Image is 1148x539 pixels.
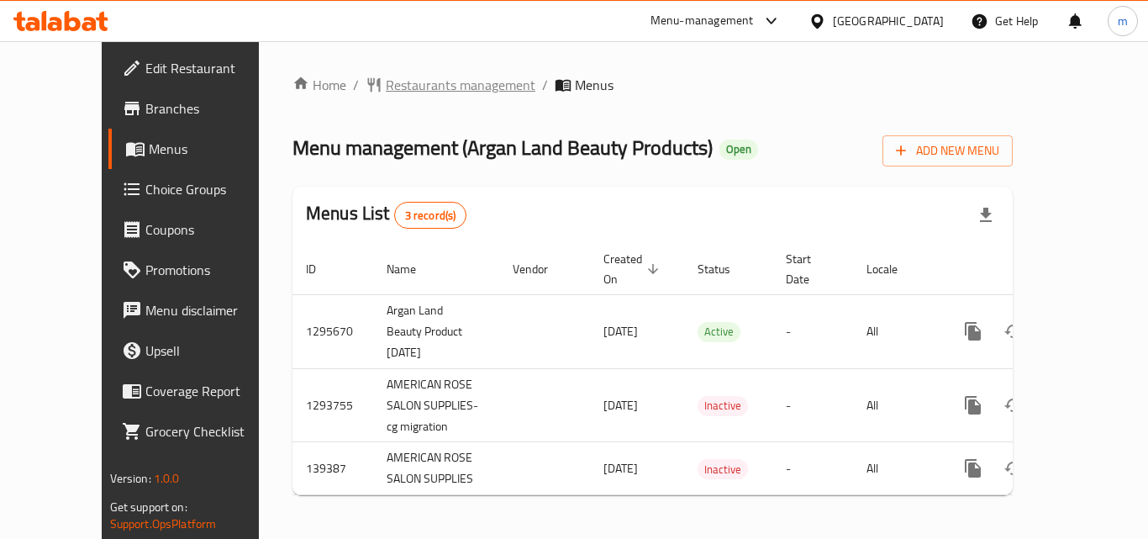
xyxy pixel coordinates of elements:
td: 1293755 [292,368,373,442]
div: [GEOGRAPHIC_DATA] [833,12,944,30]
button: Change Status [993,385,1034,425]
a: Menus [108,129,293,169]
span: Choice Groups [145,179,280,199]
button: more [953,385,993,425]
span: Active [698,322,740,341]
span: Promotions [145,260,280,280]
span: Coupons [145,219,280,240]
button: Change Status [993,448,1034,489]
span: Inactive [698,396,748,415]
a: Edit Restaurant [108,48,293,88]
td: All [853,368,940,442]
div: Inactive [698,459,748,479]
a: Grocery Checklist [108,411,293,452]
span: Add New Menu [896,140,999,161]
div: Total records count [394,202,467,229]
a: Menu disclaimer [108,290,293,330]
th: Actions [940,244,1128,295]
span: [DATE] [603,394,638,416]
a: Branches [108,88,293,129]
span: [DATE] [603,457,638,479]
button: Change Status [993,311,1034,351]
td: - [772,368,853,442]
span: Locale [866,259,919,279]
td: - [772,294,853,368]
td: All [853,294,940,368]
h2: Menus List [306,201,466,229]
div: Open [719,140,758,160]
span: Restaurants management [386,75,535,95]
a: Restaurants management [366,75,535,95]
span: Name [387,259,438,279]
td: - [772,442,853,495]
a: Choice Groups [108,169,293,209]
span: Start Date [786,249,833,289]
a: Home [292,75,346,95]
span: Menus [575,75,613,95]
span: Menu management ( Argan Land Beauty Products ) [292,129,713,166]
td: Argan Land Beauty Product [DATE] [373,294,499,368]
nav: breadcrumb [292,75,1013,95]
div: Menu-management [650,11,754,31]
li: / [542,75,548,95]
button: Add New Menu [882,135,1013,166]
span: Vendor [513,259,570,279]
a: Upsell [108,330,293,371]
li: / [353,75,359,95]
span: Open [719,142,758,156]
span: 1.0.0 [154,468,180,489]
span: Version: [110,468,151,489]
span: [DATE] [603,320,638,342]
span: Created On [603,249,664,289]
div: Active [698,322,740,342]
span: Branches [145,98,280,119]
span: Status [698,259,752,279]
div: Export file [966,195,1006,235]
a: Coverage Report [108,371,293,411]
span: 3 record(s) [395,208,466,224]
button: more [953,448,993,489]
td: AMERICAN ROSE SALON SUPPLIES [373,442,499,495]
span: Upsell [145,341,280,361]
span: Edit Restaurant [145,58,280,78]
span: Menu disclaimer [145,300,280,320]
div: Inactive [698,396,748,416]
td: 139387 [292,442,373,495]
a: Promotions [108,250,293,290]
span: ID [306,259,338,279]
a: Support.OpsPlatform [110,513,217,535]
span: Inactive [698,460,748,479]
span: m [1118,12,1128,30]
table: enhanced table [292,244,1128,496]
a: Coupons [108,209,293,250]
span: Menus [149,139,280,159]
td: 1295670 [292,294,373,368]
button: more [953,311,993,351]
span: Grocery Checklist [145,421,280,441]
td: All [853,442,940,495]
span: Coverage Report [145,381,280,401]
span: Get support on: [110,496,187,518]
td: AMERICAN ROSE SALON SUPPLIES-cg migration [373,368,499,442]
